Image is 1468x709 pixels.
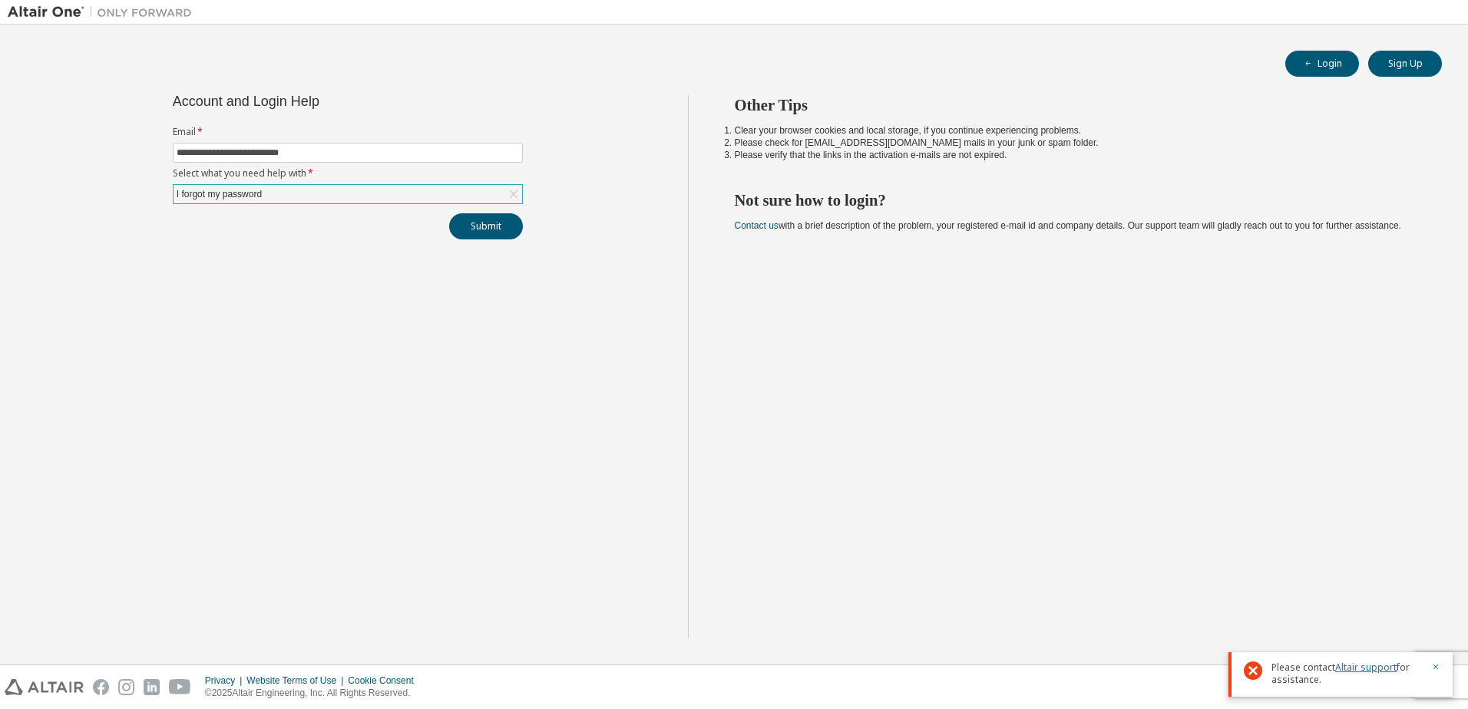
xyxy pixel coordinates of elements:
[173,126,523,138] label: Email
[1335,661,1397,674] a: Altair support
[174,186,264,203] div: I forgot my password
[174,185,522,203] div: I forgot my password
[735,190,1415,210] h2: Not sure how to login?
[246,674,348,687] div: Website Terms of Use
[118,679,134,695] img: instagram.svg
[449,213,523,239] button: Submit
[5,679,84,695] img: altair_logo.svg
[144,679,160,695] img: linkedin.svg
[735,124,1415,137] li: Clear your browser cookies and local storage, if you continue experiencing problems.
[173,95,453,107] div: Account and Login Help
[93,679,109,695] img: facebook.svg
[735,95,1415,115] h2: Other Tips
[205,687,423,700] p: © 2025 Altair Engineering, Inc. All Rights Reserved.
[735,149,1415,161] li: Please verify that the links in the activation e-mails are not expired.
[1285,51,1359,77] button: Login
[1368,51,1442,77] button: Sign Up
[735,137,1415,149] li: Please check for [EMAIL_ADDRESS][DOMAIN_NAME] mails in your junk or spam folder.
[173,167,523,180] label: Select what you need help with
[8,5,200,20] img: Altair One
[348,674,422,687] div: Cookie Consent
[205,674,246,687] div: Privacy
[735,220,779,231] a: Contact us
[1271,661,1422,686] span: Please contact for assistance.
[169,679,191,695] img: youtube.svg
[735,220,1401,231] span: with a brief description of the problem, your registered e-mail id and company details. Our suppo...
